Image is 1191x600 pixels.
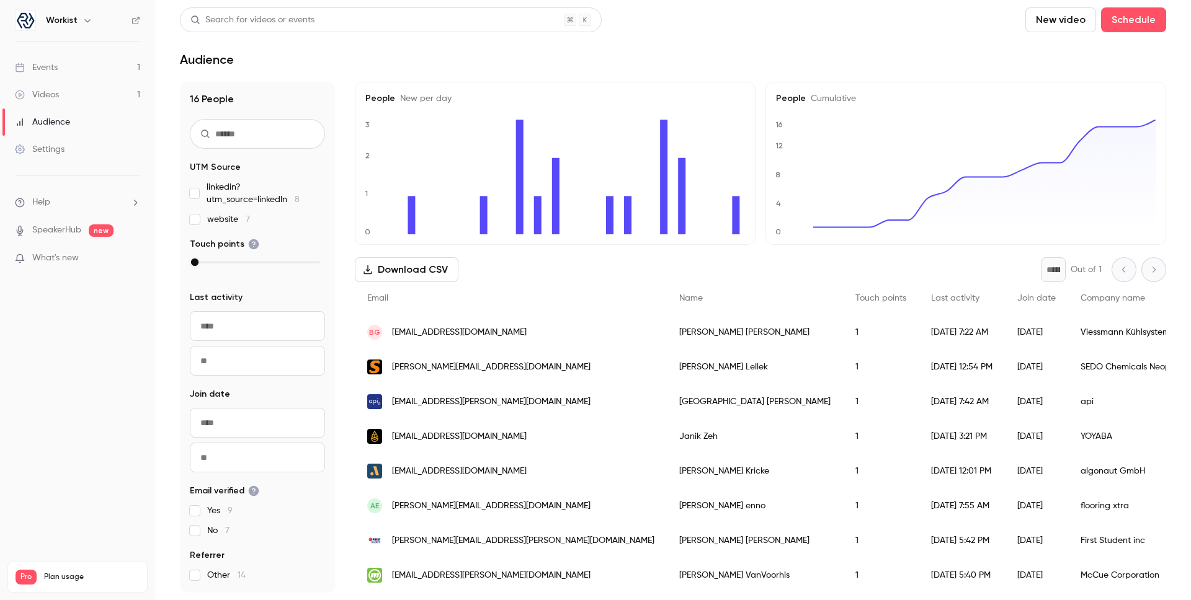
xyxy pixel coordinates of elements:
span: Other [207,569,246,581]
p: Out of 1 [1071,263,1102,276]
span: Name [679,294,703,302]
input: To [190,346,325,376]
div: Settings [15,143,65,156]
div: [DATE] [1005,419,1068,454]
div: [DATE] 5:40 PM [919,558,1005,593]
span: [EMAIL_ADDRESS][DOMAIN_NAME] [392,430,527,443]
text: 12 [775,141,783,150]
div: [DATE] [1005,558,1068,593]
img: sedochemicals.de [367,360,382,374]
div: [DATE] 7:42 AM [919,384,1005,419]
img: algonaut.com [367,464,382,479]
text: 3 [365,120,370,129]
span: New per day [395,94,452,103]
img: Workist [16,11,35,30]
text: 4 [776,199,781,208]
span: 7 [246,215,250,224]
img: yoyaba.com [367,429,382,444]
div: Audience [15,116,70,128]
span: Yes [207,505,233,517]
div: 1 [843,488,919,523]
h6: Workist [46,14,78,27]
span: Last activity [190,291,243,304]
div: [DATE] 7:22 AM [919,315,1005,350]
span: 8 [295,195,300,204]
div: [PERSON_NAME] Lellek [667,350,843,384]
span: Last activity [931,294,979,302]
div: Events [15,61,58,74]
div: 1 [843,558,919,593]
div: [PERSON_NAME] Kricke [667,454,843,488]
div: [DATE] [1005,350,1068,384]
img: firststudentinc.com [367,533,382,548]
span: What's new [32,252,79,265]
span: linkedin?utm_source=linkedIn [207,181,325,206]
img: mccue.com [367,568,382,583]
span: Touch points [190,238,259,250]
div: [DATE] 3:21 PM [919,419,1005,454]
div: [PERSON_NAME] [PERSON_NAME] [667,523,843,558]
h5: People [776,92,1156,105]
div: [GEOGRAPHIC_DATA] [PERSON_NAME] [667,384,843,419]
h5: People [365,92,745,105]
span: Plan usage [44,572,140,582]
button: New video [1025,7,1096,32]
span: Join date [190,388,230,400]
span: [EMAIL_ADDRESS][DOMAIN_NAME] [392,465,527,478]
span: ae [370,500,379,511]
div: Search for videos or events [190,14,314,27]
input: From [190,311,325,341]
span: 7 [225,526,230,535]
div: [PERSON_NAME] [PERSON_NAME] [667,315,843,350]
div: [DATE] [1005,488,1068,523]
div: Janik Zeh [667,419,843,454]
span: 9 [228,506,233,515]
input: To [190,443,325,472]
div: [DATE] 7:55 AM [919,488,1005,523]
text: 0 [775,227,781,236]
span: 14 [238,571,246,580]
span: Touch points [855,294,906,302]
button: Download CSV [355,257,458,282]
span: Referrer [190,549,225,562]
span: [PERSON_NAME][EMAIL_ADDRESS][DOMAIN_NAME] [392,500,591,513]
span: Cumulative [806,94,856,103]
div: 1 [843,419,919,454]
div: [DATE] [1005,523,1068,558]
div: [DATE] [1005,454,1068,488]
div: 1 [843,523,919,558]
img: api.de [367,394,382,409]
span: UTM Source [190,161,241,174]
text: 0 [365,227,370,236]
div: [DATE] 12:54 PM [919,350,1005,384]
span: No [207,524,230,537]
div: [DATE] [1005,315,1068,350]
div: [PERSON_NAME] VanVoorhis [667,558,843,593]
span: [PERSON_NAME][EMAIL_ADDRESS][DOMAIN_NAME] [392,361,591,374]
span: Pro [16,570,37,585]
input: From [190,408,325,438]
div: 1 [843,350,919,384]
h1: 16 People [190,92,325,107]
div: 1 [843,315,919,350]
button: Schedule [1101,7,1166,32]
text: 16 [775,120,783,129]
span: [EMAIL_ADDRESS][DOMAIN_NAME] [392,326,527,339]
span: new [89,224,114,237]
div: Videos [15,89,59,101]
li: help-dropdown-opener [15,196,140,209]
text: 8 [775,170,780,179]
div: [DATE] [1005,384,1068,419]
h1: Audience [180,52,234,67]
div: [DATE] 5:42 PM [919,523,1005,558]
span: Email verified [190,485,259,497]
span: [PERSON_NAME][EMAIL_ADDRESS][PERSON_NAME][DOMAIN_NAME] [392,534,654,547]
span: website [207,213,250,226]
div: [PERSON_NAME] enno [667,488,843,523]
span: Email [367,294,388,302]
a: SpeakerHub [32,224,81,237]
div: max [191,258,198,266]
span: BG [369,327,380,338]
span: [EMAIL_ADDRESS][PERSON_NAME][DOMAIN_NAME] [392,395,591,408]
text: 1 [365,189,368,198]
